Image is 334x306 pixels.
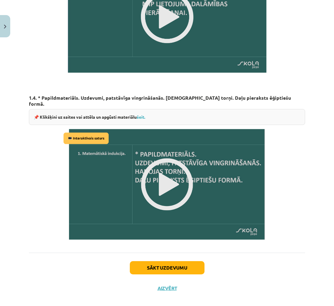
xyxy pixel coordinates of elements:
[130,261,204,274] button: Sākt uzdevumu
[156,285,179,291] button: Aizvērt
[137,114,145,120] a: šeit.
[34,114,145,120] strong: 📌 Klikšķini uz saites vai attēla un apgūsti materiālu
[4,25,6,29] img: icon-close-lesson-0947bae3869378f0d4975bcd49f059093ad1ed9edebbc8119c70593378902aed.svg
[29,95,291,107] strong: 1.4. * Papildmateriāls. Uzdevumi, patstāvīga vingrināšanās. [DEMOGRAPHIC_DATA] torņi. Daļu pierak...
